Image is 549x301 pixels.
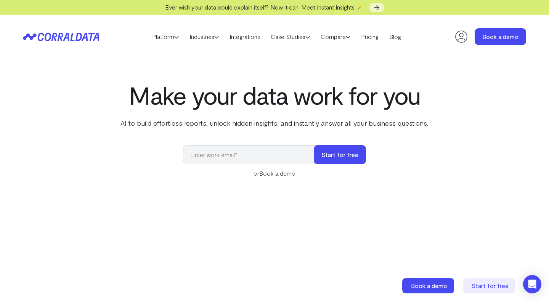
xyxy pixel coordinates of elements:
[119,81,430,109] h1: Make your data work for you
[165,3,364,11] span: Ever wish your data could explain itself? Now it can. Meet Instant Insights 🪄
[472,282,509,289] span: Start for free
[183,145,321,164] input: Enter work email*
[315,31,356,42] a: Compare
[463,278,517,293] a: Start for free
[184,31,224,42] a: Industries
[147,31,184,42] a: Platform
[475,28,526,45] a: Book a demo
[119,118,430,128] p: AI to build effortless reports, unlock hidden insights, and instantly answer all your business qu...
[183,169,366,178] div: or
[402,278,456,293] a: Book a demo
[411,282,447,289] span: Book a demo
[384,31,406,42] a: Blog
[265,31,315,42] a: Case Studies
[356,31,384,42] a: Pricing
[224,31,265,42] a: Integrations
[523,275,541,293] div: Open Intercom Messenger
[259,170,295,177] a: Book a demo
[314,145,366,164] button: Start for free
